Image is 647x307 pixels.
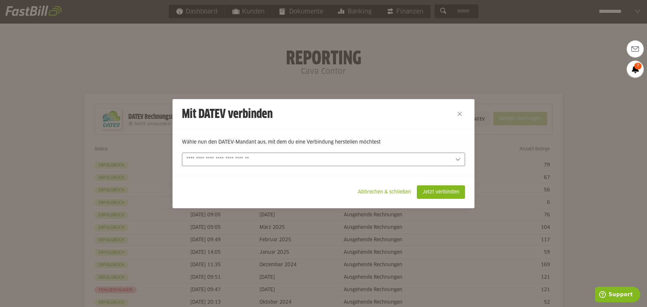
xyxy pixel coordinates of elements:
[352,185,417,199] sl-button: Abbrechen & schließen
[634,63,642,69] span: 7
[595,287,640,304] iframe: Öffnet ein Widget, in dem Sie weitere Informationen finden
[627,61,644,78] a: 7
[182,139,465,146] p: Wähle nun den DATEV-Mandant aus, mit dem du eine Verbindung herstellen möchtest
[417,185,465,199] sl-button: Jetzt verbinden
